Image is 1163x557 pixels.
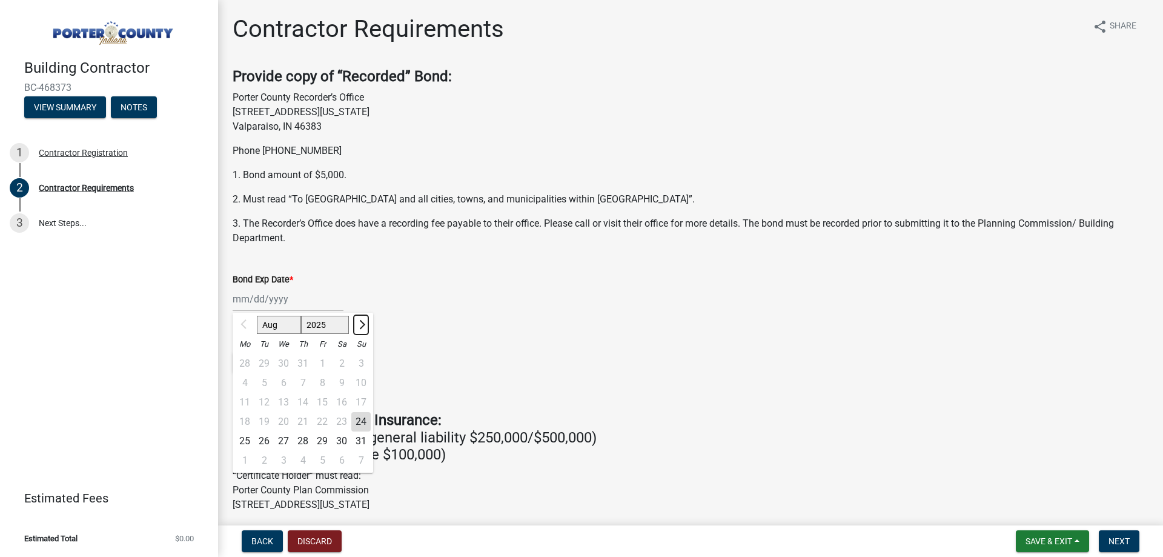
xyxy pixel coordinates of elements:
span: Next [1108,536,1130,546]
p: Phone [PHONE_NUMBER] [233,144,1148,158]
button: Next [1099,530,1139,552]
span: BC-468373 [24,82,194,93]
div: Mo [235,335,254,354]
div: 24 [351,412,371,432]
h4: Building Contractor [24,59,208,77]
div: Thursday, September 4, 2025 [293,451,313,470]
div: We [274,335,293,354]
div: Fr [313,335,332,354]
p: “Certificate Holder” must read: Porter County Plan Commission [STREET_ADDRESS][US_STATE] [233,469,1148,512]
div: 26 [254,432,274,451]
div: Sa [332,335,351,354]
div: Su [351,335,371,354]
div: Tuesday, September 2, 2025 [254,451,274,470]
div: 6 [332,451,351,470]
div: Sunday, August 31, 2025 [351,432,371,451]
button: Back [242,530,283,552]
h4: (min. personal injury/general liability $250,000/$500,000) (min. property damage $100,000) [233,412,1148,464]
div: Contractor Requirements [39,184,134,192]
div: 1 [10,143,29,162]
div: 4 [293,451,313,470]
input: mm/dd/yyyy [233,287,343,312]
div: 7 [351,451,371,470]
button: Save & Exit [1016,530,1089,552]
div: Th [293,335,313,354]
div: 1 [235,451,254,470]
div: Tu [254,335,274,354]
div: Thursday, August 28, 2025 [293,432,313,451]
label: Bond Exp Date [233,276,293,284]
div: 30 [332,432,351,451]
div: Wednesday, September 3, 2025 [274,451,293,470]
p: 3. The Recorder’s Office does have a recording fee payable to their office. Please call or visit ... [233,216,1148,245]
span: Estimated Total [24,535,78,542]
button: Next month [354,315,368,335]
div: 5 [313,451,332,470]
div: Monday, August 25, 2025 [235,432,254,451]
div: 2 [254,451,274,470]
wm-modal-confirm: Summary [24,103,106,113]
img: Porter County, Indiana [24,13,199,47]
div: 2 [10,178,29,198]
button: Discard [288,530,342,552]
span: Back [251,536,273,546]
div: 25 [235,432,254,451]
button: shareShare [1083,15,1146,38]
div: Saturday, September 6, 2025 [332,451,351,470]
div: 31 [351,432,371,451]
div: Contractor Registration [39,148,128,157]
i: share [1093,19,1107,34]
button: Notes [111,96,157,118]
div: 27 [274,432,293,451]
select: Select year [301,316,350,334]
p: Porter County Recorder’s Office [STREET_ADDRESS][US_STATE] Valparaiso, IN 46383 [233,90,1148,134]
select: Select month [257,316,301,334]
div: Monday, September 1, 2025 [235,451,254,470]
wm-modal-confirm: Notes [111,103,157,113]
button: View Summary [24,96,106,118]
div: Wednesday, August 27, 2025 [274,432,293,451]
span: $0.00 [175,535,194,542]
span: Share [1110,19,1136,34]
strong: Provide copy of “Recorded” Bond: [233,68,452,85]
div: Sunday, September 7, 2025 [351,451,371,470]
div: 3 [274,451,293,470]
div: Sunday, August 24, 2025 [351,412,371,432]
div: 3 [10,213,29,233]
div: 28 [293,432,313,451]
div: 29 [313,432,332,451]
div: Saturday, August 30, 2025 [332,432,351,451]
p: 2. Must read “To [GEOGRAPHIC_DATA] and all cities, towns, and municipalities within [GEOGRAPHIC_D... [233,192,1148,207]
p: 1. Bond amount of $5,000. [233,168,1148,182]
h1: Contractor Requirements [233,15,504,44]
div: Friday, September 5, 2025 [313,451,332,470]
span: Save & Exit [1025,536,1072,546]
a: Estimated Fees [10,486,199,510]
div: Tuesday, August 26, 2025 [254,432,274,451]
div: Friday, August 29, 2025 [313,432,332,451]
